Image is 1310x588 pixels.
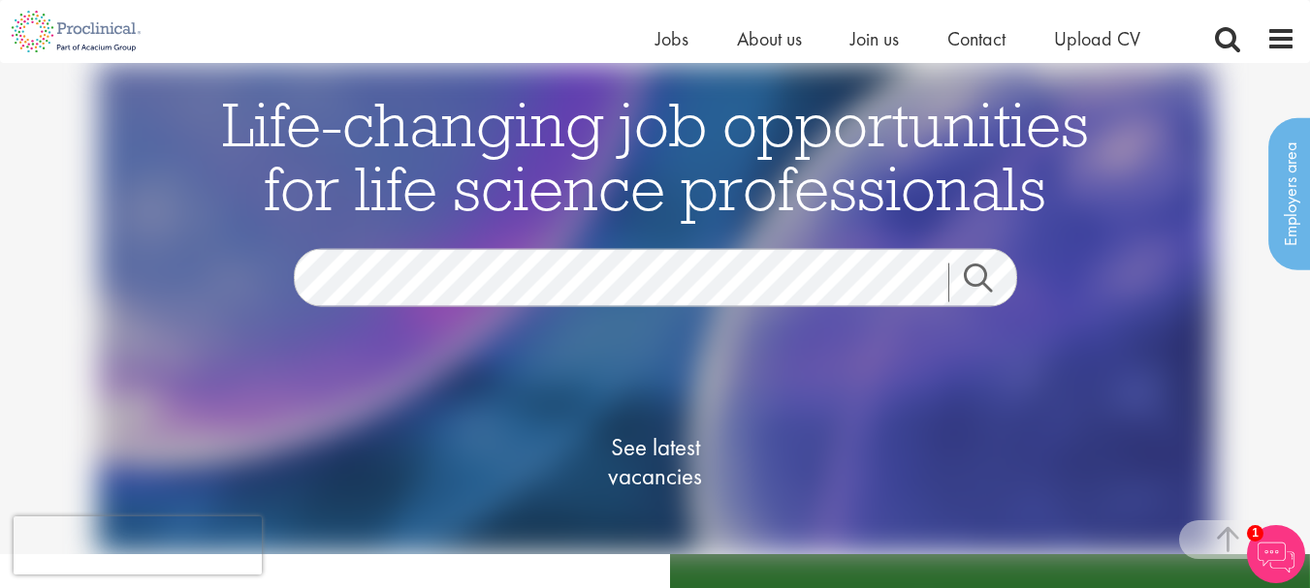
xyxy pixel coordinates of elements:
[737,26,802,51] a: About us
[97,63,1214,554] img: candidate home
[559,355,752,568] a: See latestvacancies
[1247,525,1305,583] img: Chatbot
[1247,525,1263,542] span: 1
[947,26,1006,51] a: Contact
[850,26,899,51] a: Join us
[655,26,688,51] a: Jobs
[1054,26,1140,51] a: Upload CV
[948,263,1032,301] a: Job search submit button
[14,516,262,574] iframe: reCAPTCHA
[222,84,1089,226] span: Life-changing job opportunities for life science professionals
[559,432,752,490] span: See latest vacancies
